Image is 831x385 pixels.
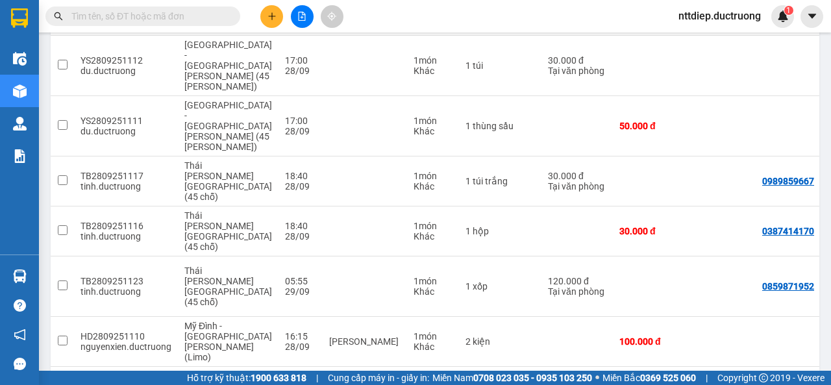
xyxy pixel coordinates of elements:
[465,226,535,236] div: 1 hộp
[465,176,535,186] div: 1 túi trắng
[800,5,823,28] button: caret-down
[414,116,453,126] div: 1 món
[81,171,171,181] div: TB2809251117
[762,226,814,236] div: 0387414170
[465,336,535,347] div: 2 kiện
[285,231,316,242] div: 28/09
[285,331,316,342] div: 16:15
[762,281,814,292] div: 0859871952
[465,121,535,131] div: 1 thùng sầu
[184,210,272,252] span: Thái [PERSON_NAME][GEOGRAPHIC_DATA] (45 chỗ)
[81,116,171,126] div: YS2809251111
[414,286,453,297] div: Khác
[184,100,272,152] span: [GEOGRAPHIC_DATA] - [GEOGRAPHIC_DATA][PERSON_NAME] (45 [PERSON_NAME])
[297,12,306,21] span: file-add
[473,373,592,383] strong: 0708 023 035 - 0935 103 250
[260,5,283,28] button: plus
[619,226,684,236] div: 30.000 đ
[619,336,684,347] div: 100.000 đ
[285,55,316,66] div: 17:00
[14,358,26,370] span: message
[184,160,272,202] span: Thái [PERSON_NAME][GEOGRAPHIC_DATA] (45 chỗ)
[414,55,453,66] div: 1 món
[414,221,453,231] div: 1 món
[71,9,225,23] input: Tìm tên, số ĐT hoặc mã đơn
[414,342,453,352] div: Khác
[414,231,453,242] div: Khác
[13,269,27,283] img: warehouse-icon
[54,12,63,21] span: search
[777,10,789,22] img: icon-new-feature
[316,371,318,385] span: |
[81,181,171,192] div: tinh.ductruong
[784,6,793,15] sup: 1
[187,371,306,385] span: Hỗ trợ kỹ thuật:
[285,276,316,286] div: 05:55
[285,126,316,136] div: 28/09
[13,84,27,98] img: warehouse-icon
[465,281,535,292] div: 1 xốp
[806,10,818,22] span: caret-down
[786,6,791,15] span: 1
[81,221,171,231] div: TB2809251116
[548,286,606,297] div: Tại văn phòng
[13,52,27,66] img: warehouse-icon
[595,375,599,380] span: ⚪️
[81,276,171,286] div: TB2809251123
[432,371,592,385] span: Miền Nam
[548,55,606,66] div: 30.000 đ
[291,5,314,28] button: file-add
[602,371,696,385] span: Miền Bắc
[81,231,171,242] div: tinh.ductruong
[414,331,453,342] div: 1 món
[81,331,171,342] div: HD2809251110
[328,371,429,385] span: Cung cấp máy in - giấy in:
[81,66,171,76] div: du.ductruong
[285,171,316,181] div: 18:40
[251,373,306,383] strong: 1900 633 818
[327,12,336,21] span: aim
[414,181,453,192] div: Khác
[285,221,316,231] div: 18:40
[762,176,814,186] div: 0989859667
[285,286,316,297] div: 29/09
[81,55,171,66] div: YS2809251112
[759,373,768,382] span: copyright
[81,286,171,297] div: tinh.ductruong
[285,66,316,76] div: 28/09
[184,321,272,362] span: Mỹ Đình - [GEOGRAPHIC_DATA][PERSON_NAME] (Limo)
[13,149,27,163] img: solution-icon
[11,8,28,28] img: logo-vxr
[640,373,696,383] strong: 0369 525 060
[285,181,316,192] div: 28/09
[13,117,27,130] img: warehouse-icon
[668,8,771,24] span: nttdiep.ductruong
[285,116,316,126] div: 17:00
[548,181,606,192] div: Tại văn phòng
[81,126,171,136] div: du.ductruong
[548,171,606,181] div: 30.000 đ
[414,66,453,76] div: Khác
[81,342,171,352] div: nguyenxien.ductruong
[329,336,401,347] div: [PERSON_NAME]
[619,121,684,131] div: 50.000 đ
[414,171,453,181] div: 1 món
[414,276,453,286] div: 1 món
[267,12,277,21] span: plus
[548,66,606,76] div: Tại văn phòng
[706,371,708,385] span: |
[14,299,26,312] span: question-circle
[285,342,316,352] div: 28/09
[184,40,272,92] span: [GEOGRAPHIC_DATA] - [GEOGRAPHIC_DATA][PERSON_NAME] (45 [PERSON_NAME])
[465,60,535,71] div: 1 túi
[184,266,272,307] span: Thái [PERSON_NAME][GEOGRAPHIC_DATA] (45 chỗ)
[321,5,343,28] button: aim
[414,126,453,136] div: Khác
[14,329,26,341] span: notification
[548,276,606,286] div: 120.000 đ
